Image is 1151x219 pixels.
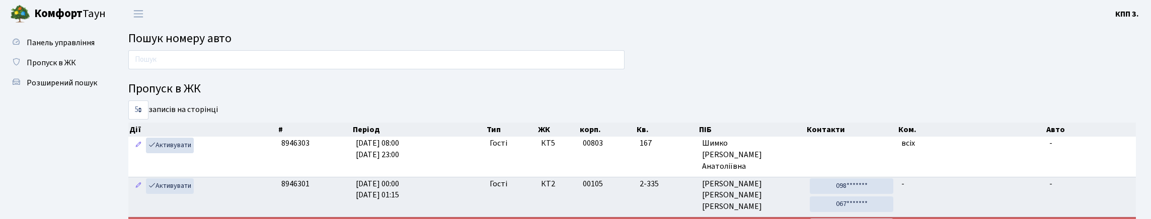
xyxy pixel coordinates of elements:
span: 8946301 [281,178,310,189]
a: Редагувати [132,178,144,194]
span: - [1049,138,1052,149]
a: Редагувати [132,138,144,153]
span: 2-335 [640,178,694,190]
span: всіх [901,138,915,149]
a: Пропуск в ЖК [5,53,106,73]
th: Ком. [897,123,1045,137]
button: Переключити навігацію [126,6,151,22]
span: КТ2 [541,178,575,190]
span: КТ5 [541,138,575,149]
b: Комфорт [34,6,83,22]
span: Таун [34,6,106,23]
b: КПП 3. [1115,9,1139,20]
a: Активувати [146,178,194,194]
th: Дії [128,123,277,137]
img: logo.png [10,4,30,24]
span: 8946303 [281,138,310,149]
span: Пропуск в ЖК [27,57,76,68]
span: - [1049,178,1052,189]
span: [DATE] 08:00 [DATE] 23:00 [356,138,399,160]
input: Пошук [128,50,625,69]
th: Період [352,123,486,137]
span: Шимко [PERSON_NAME] Анатоліївна [702,138,802,172]
a: Панель управління [5,33,106,53]
th: ЖК [537,123,579,137]
span: Панель управління [27,37,95,48]
span: Пошук номеру авто [128,30,232,47]
span: [PERSON_NAME] [PERSON_NAME] [PERSON_NAME] [702,178,802,213]
span: Розширений пошук [27,77,97,88]
a: Розширений пошук [5,73,106,93]
label: записів на сторінці [128,100,218,120]
th: # [277,123,352,137]
a: КПП 3. [1115,8,1139,20]
a: Активувати [146,138,194,153]
span: - [901,178,904,189]
span: 167 [640,138,694,149]
select: записів на сторінці [128,100,148,120]
span: 00105 [583,178,603,189]
th: Контакти [806,123,897,137]
span: 00803 [583,138,603,149]
span: Гості [490,178,507,190]
h4: Пропуск в ЖК [128,82,1136,96]
th: корп. [579,123,636,137]
span: [DATE] 00:00 [DATE] 01:15 [356,178,399,201]
span: Гості [490,138,507,149]
th: Тип [486,123,537,137]
th: Авто [1045,123,1136,137]
th: Кв. [636,123,698,137]
th: ПІБ [698,123,806,137]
